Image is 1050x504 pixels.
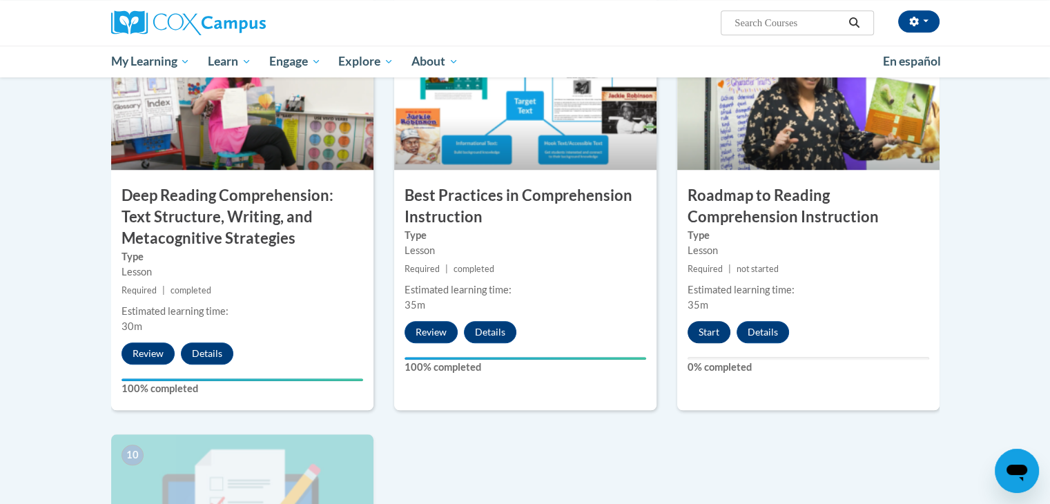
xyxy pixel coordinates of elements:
label: Type [688,228,929,243]
input: Search Courses [733,14,844,31]
label: 100% completed [121,381,363,396]
div: Lesson [405,243,646,258]
span: Required [688,264,723,274]
span: | [162,285,165,295]
a: Engage [260,46,330,77]
span: Required [405,264,440,274]
span: 35m [405,299,425,311]
span: completed [171,285,211,295]
img: Cox Campus [111,10,266,35]
h3: Deep Reading Comprehension: Text Structure, Writing, and Metacognitive Strategies [111,185,373,249]
span: Explore [338,53,393,70]
a: About [402,46,467,77]
div: Your progress [405,357,646,360]
button: Details [464,321,516,343]
span: | [445,264,448,274]
button: Account Settings [898,10,940,32]
div: Main menu [90,46,960,77]
label: 0% completed [688,360,929,375]
img: Course Image [677,32,940,170]
div: Lesson [688,243,929,258]
span: 10 [121,445,144,465]
iframe: Button to launch messaging window [995,449,1039,493]
span: Learn [208,53,251,70]
div: Estimated learning time: [121,304,363,319]
button: Details [181,342,233,365]
a: Learn [199,46,260,77]
span: Required [121,285,157,295]
a: En español [874,47,950,76]
button: Search [844,14,864,31]
label: Type [121,249,363,264]
button: Review [121,342,175,365]
h3: Roadmap to Reading Comprehension Instruction [677,185,940,228]
div: Lesson [121,264,363,280]
span: | [728,264,731,274]
span: En español [883,54,941,68]
span: 35m [688,299,708,311]
a: My Learning [102,46,200,77]
span: completed [454,264,494,274]
span: 30m [121,320,142,332]
a: Explore [329,46,402,77]
div: Estimated learning time: [688,282,929,298]
span: Engage [269,53,321,70]
img: Course Image [394,32,657,170]
span: About [411,53,458,70]
button: Start [688,321,730,343]
a: Cox Campus [111,10,373,35]
span: My Learning [110,53,190,70]
label: Type [405,228,646,243]
button: Review [405,321,458,343]
div: Your progress [121,378,363,381]
span: not started [737,264,779,274]
button: Details [737,321,789,343]
div: Estimated learning time: [405,282,646,298]
img: Course Image [111,32,373,170]
label: 100% completed [405,360,646,375]
h3: Best Practices in Comprehension Instruction [394,185,657,228]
